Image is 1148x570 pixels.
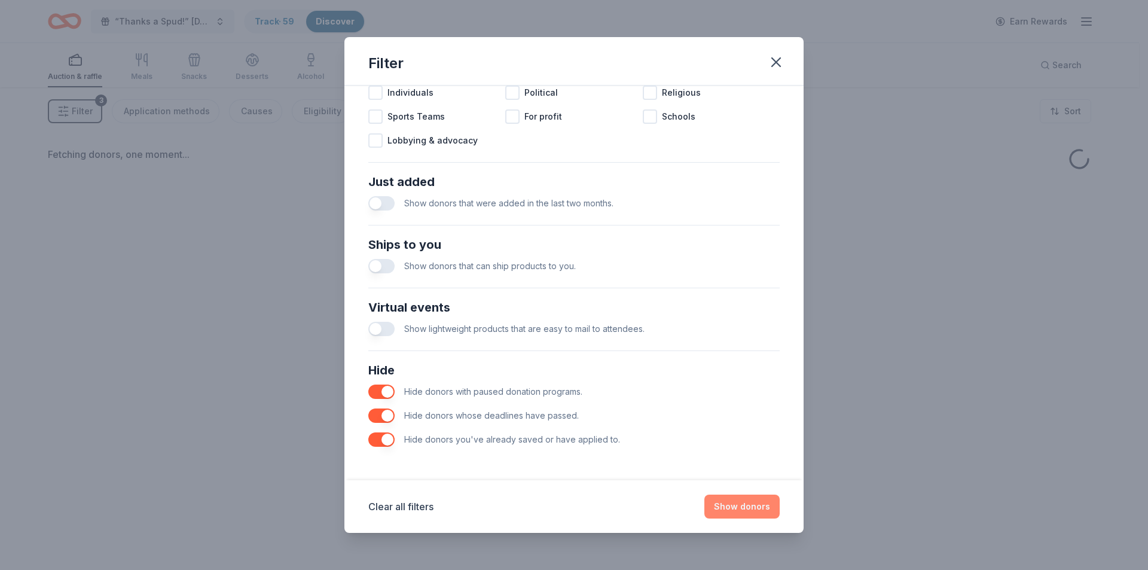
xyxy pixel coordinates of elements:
[524,86,558,100] span: Political
[368,298,780,317] div: Virtual events
[404,410,579,420] span: Hide donors whose deadlines have passed.
[404,324,645,334] span: Show lightweight products that are easy to mail to attendees.
[387,86,433,100] span: Individuals
[404,198,613,208] span: Show donors that were added in the last two months.
[662,86,701,100] span: Religious
[524,109,562,124] span: For profit
[704,495,780,519] button: Show donors
[387,109,445,124] span: Sports Teams
[404,434,620,444] span: Hide donors you've already saved or have applied to.
[368,172,780,191] div: Just added
[368,54,404,73] div: Filter
[404,386,582,397] span: Hide donors with paused donation programs.
[387,133,478,148] span: Lobbying & advocacy
[662,109,695,124] span: Schools
[368,499,433,514] button: Clear all filters
[404,261,576,271] span: Show donors that can ship products to you.
[368,361,780,380] div: Hide
[368,235,780,254] div: Ships to you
